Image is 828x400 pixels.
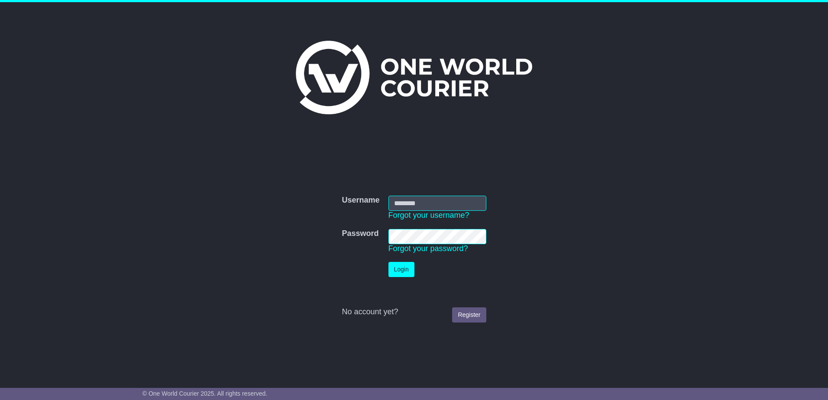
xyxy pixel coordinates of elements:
a: Forgot your username? [388,211,469,219]
img: One World [296,41,532,114]
a: Forgot your password? [388,244,468,253]
a: Register [452,307,486,323]
label: Password [342,229,378,239]
button: Login [388,262,414,277]
div: No account yet? [342,307,486,317]
span: © One World Courier 2025. All rights reserved. [142,390,268,397]
label: Username [342,196,379,205]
